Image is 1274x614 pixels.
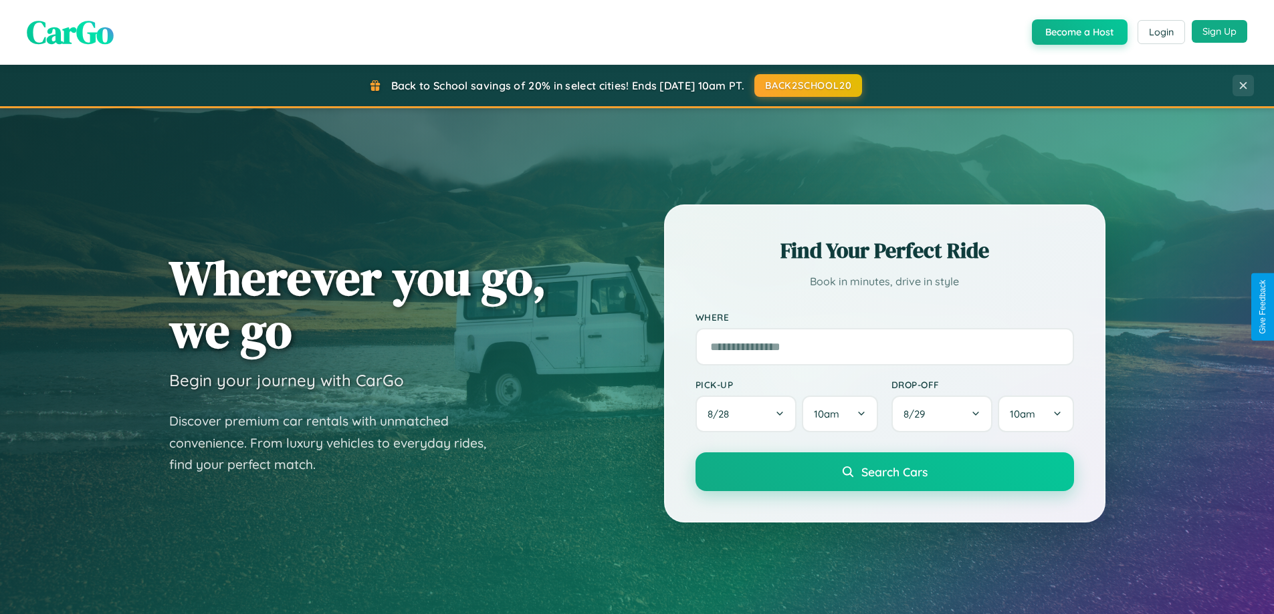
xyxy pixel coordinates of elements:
span: 10am [814,408,839,420]
p: Discover premium car rentals with unmatched convenience. From luxury vehicles to everyday rides, ... [169,410,504,476]
label: Drop-off [891,379,1074,390]
button: Login [1138,20,1185,44]
span: Back to School savings of 20% in select cities! Ends [DATE] 10am PT. [391,79,744,92]
h1: Wherever you go, we go [169,251,546,357]
h3: Begin your journey with CarGo [169,370,404,390]
button: 8/29 [891,396,993,432]
span: CarGo [27,10,114,54]
button: 10am [998,396,1073,432]
span: Search Cars [861,464,928,479]
div: Give Feedback [1258,280,1267,334]
button: BACK2SCHOOL20 [754,74,862,97]
span: 8 / 28 [708,408,736,420]
button: 10am [802,396,877,432]
span: 8 / 29 [904,408,932,420]
button: Search Cars [696,452,1074,491]
span: 10am [1010,408,1035,420]
label: Pick-up [696,379,878,390]
p: Book in minutes, drive in style [696,272,1074,291]
button: Sign Up [1192,20,1247,43]
label: Where [696,311,1074,323]
button: Become a Host [1032,19,1128,45]
h2: Find Your Perfect Ride [696,236,1074,265]
button: 8/28 [696,396,797,432]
